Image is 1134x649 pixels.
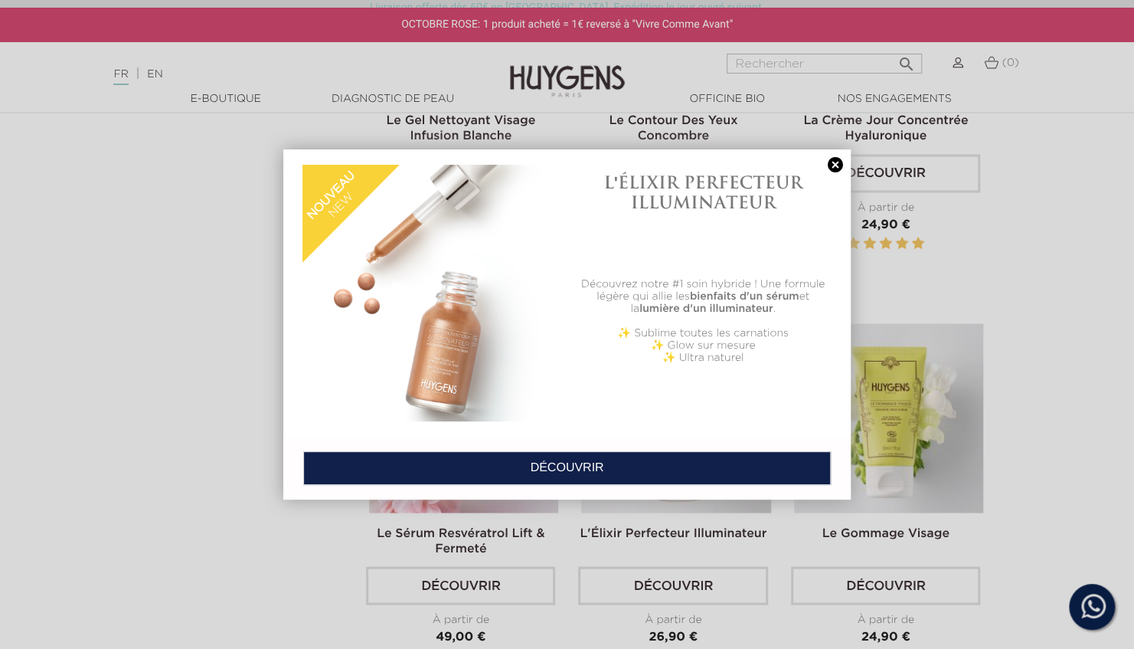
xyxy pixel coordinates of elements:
[575,339,832,352] p: ✨ Glow sur mesure
[303,451,831,485] a: DÉCOUVRIR
[575,172,832,213] h1: L'ÉLIXIR PERFECTEUR ILLUMINATEUR
[690,291,799,302] b: bienfaits d'un sérum
[575,278,832,315] p: Découvrez notre #1 soin hybride ! Une formule légère qui allie les et la .
[639,303,773,314] b: lumière d'un illuminateur
[575,352,832,364] p: ✨ Ultra naturel
[575,327,832,339] p: ✨ Sublime toutes les carnations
